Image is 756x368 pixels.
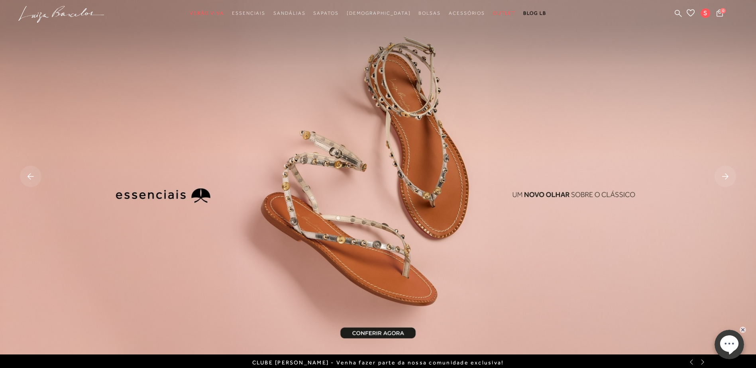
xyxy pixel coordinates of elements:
span: Verão Viva [190,10,224,16]
span: Sandálias [273,10,305,16]
span: Essenciais [232,10,265,16]
span: Sapatos [313,10,338,16]
a: categoryNavScreenReaderText [449,6,485,21]
a: BLOG LB [523,6,546,21]
span: 0 [720,8,726,14]
span: S [701,8,710,18]
button: 0 [714,9,725,20]
a: CLUBE [PERSON_NAME] - Venha fazer parte da nossa comunidade exclusiva! [252,359,504,366]
span: [DEMOGRAPHIC_DATA] [347,10,411,16]
a: categoryNavScreenReaderText [190,6,224,21]
span: Outlet [493,10,515,16]
a: categoryNavScreenReaderText [493,6,515,21]
a: noSubCategoriesText [347,6,411,21]
a: categoryNavScreenReaderText [313,6,338,21]
a: categoryNavScreenReaderText [418,6,441,21]
a: categoryNavScreenReaderText [232,6,265,21]
span: BLOG LB [523,10,546,16]
span: Acessórios [449,10,485,16]
a: categoryNavScreenReaderText [273,6,305,21]
span: Bolsas [418,10,441,16]
button: S [697,8,714,20]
